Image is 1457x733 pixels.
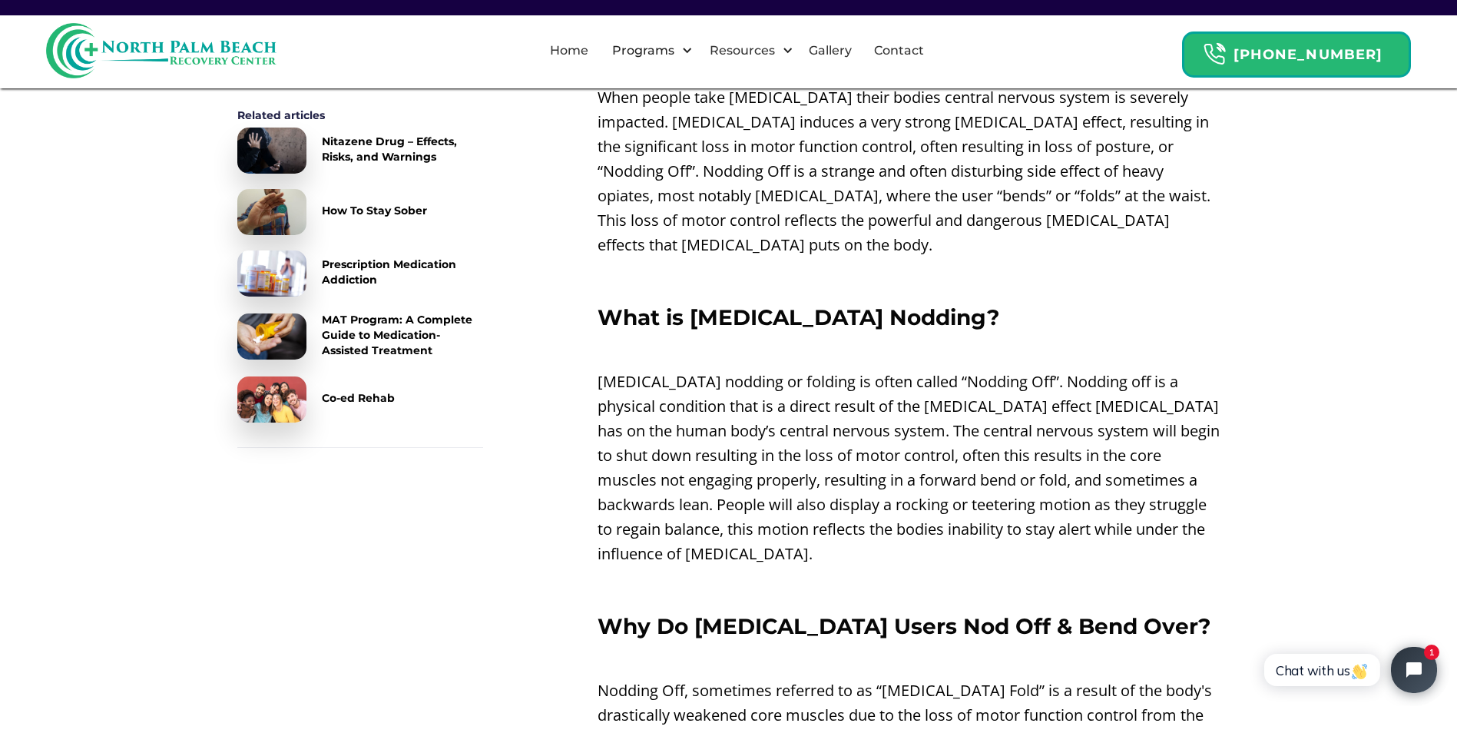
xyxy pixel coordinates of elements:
[598,574,1220,599] p: ‍
[322,257,483,287] div: Prescription Medication Addiction
[697,26,797,75] div: Resources
[237,376,483,423] a: Co-ed Rehab
[237,108,483,123] div: Related articles
[865,26,933,75] a: Contact
[237,189,483,235] a: How To Stay Sober
[598,304,999,330] strong: What is [MEDICAL_DATA] Nodding?
[237,128,483,174] a: Nitazene Drug – Effects, Risks, and Warnings
[800,26,861,75] a: Gallery
[541,26,598,75] a: Home
[598,265,1220,290] p: ‍
[706,41,779,60] div: Resources
[1203,42,1226,66] img: Header Calendar Icons
[322,390,395,406] div: Co-ed Rehab
[237,250,483,297] a: Prescription Medication Addiction
[608,41,678,60] div: Programs
[1247,634,1450,706] iframe: Tidio Chat
[598,370,1220,566] p: [MEDICAL_DATA] nodding or folding is often called “Nodding Off”. Nodding off is a physical condit...
[322,134,483,164] div: Nitazene Drug – Effects, Risks, and Warnings
[598,613,1210,639] strong: Why Do [MEDICAL_DATA] Users Nod Off & Bend Over?
[1233,46,1382,63] strong: [PHONE_NUMBER]
[322,312,483,358] div: MAT Program: A Complete Guide to Medication-Assisted Treatment
[237,312,483,361] a: MAT Program: A Complete Guide to Medication-Assisted Treatment
[598,646,1220,671] p: ‍
[599,26,697,75] div: Programs
[598,85,1220,257] p: When people take [MEDICAL_DATA] their bodies central nervous system is severely impacted. [MEDICA...
[322,203,427,218] div: How To Stay Sober
[598,337,1220,362] p: ‍
[1182,24,1411,78] a: Header Calendar Icons[PHONE_NUMBER]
